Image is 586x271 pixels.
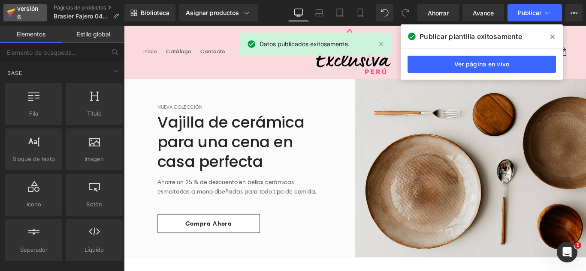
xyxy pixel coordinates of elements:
img: Exclusiva Perú [215,3,301,55]
font: Datos publicados exitosamente. [260,40,350,48]
font: Icono [27,201,41,208]
font: Avance [473,9,494,17]
font: Botón [86,201,102,208]
font: 1 [576,242,580,248]
font: Base [7,70,22,76]
font: Ver página en vivo [454,60,510,68]
font: Páginas de productos [54,4,106,11]
a: Compra ahora [38,212,153,233]
font: versión 6 [17,5,38,21]
iframe: Chat en vivo de Intercom [557,242,577,262]
font: Catálogo [48,25,76,33]
font: Elementos [17,30,45,38]
font: Fila [29,110,38,117]
a: Contacto [81,20,119,38]
font: Brasier Fajero 04-09 [54,12,113,20]
a: Páginas de productos [54,4,126,11]
font: Inicio [21,25,37,33]
button: Publicar [507,4,562,21]
font: Bloque de texto [12,155,55,162]
font: Estilo global [77,30,110,38]
button: Más [565,4,583,21]
button: Deshacer [376,4,393,21]
a: Inicio [16,20,42,38]
a: Computadora portátil [309,4,329,21]
font: Título [87,110,102,117]
font: Biblioteca [141,9,169,16]
font: Publicar plantilla exitosamente [420,32,522,41]
font: Vajilla de cerámica para una cena en casa perfecta [38,96,203,165]
font: Asignar productos [186,9,239,16]
font: Líquido [85,246,104,253]
button: Rehacer [397,4,414,21]
font: Compra ahora [69,218,121,226]
a: Móvil [350,4,371,21]
font: Imagen [85,155,104,162]
a: Tableta [329,4,350,21]
a: versión 6 [3,4,47,21]
a: Ver página en vivo [408,56,556,73]
a: Catálogo [42,20,81,38]
a: Avance [462,4,504,21]
font: Contacto [86,25,114,33]
font: Separador [20,246,48,253]
a: Nueva Biblioteca [124,4,175,21]
a: De oficina [288,4,309,21]
summary: Búsqueda [446,20,465,39]
font: Publicar [518,9,541,16]
font: Ahorre un 25 % de descuento en bellas cerámicas esmaltadas a mano diseñadas para todo tipo de com... [38,172,217,190]
font: Ahorrar [428,9,449,17]
font: Nueva colección [38,88,88,95]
